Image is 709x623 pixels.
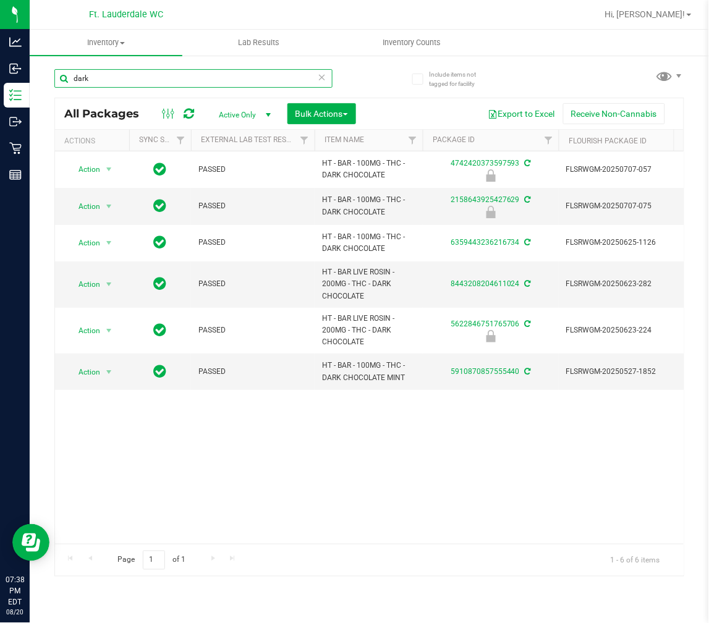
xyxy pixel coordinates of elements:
[154,197,167,214] span: In Sync
[566,278,687,290] span: FLSRWGM-20250623-282
[9,169,22,181] inline-svg: Reports
[89,9,163,20] span: Ft. Lauderdale WC
[566,237,687,248] span: FLSRWGM-20250625-1126
[6,608,24,617] p: 08/20
[101,276,117,293] span: select
[605,9,686,19] span: Hi, [PERSON_NAME]!
[563,103,665,124] button: Receive Non-Cannabis
[198,237,307,248] span: PASSED
[30,30,182,56] a: Inventory
[569,137,647,145] a: Flourish Package ID
[67,198,101,215] span: Action
[325,135,364,144] a: Item Name
[67,363,101,381] span: Action
[322,360,415,383] span: HT - BAR - 100MG - THC - DARK CHOCOLATE MINT
[402,130,423,151] a: Filter
[421,169,561,182] div: Newly Received
[566,324,687,336] span: FLSRWGM-20250623-224
[67,234,101,252] span: Action
[322,266,415,302] span: HT - BAR LIVE ROSIN - 200MG - THC - DARK CHOCOLATE
[523,279,531,288] span: Sync from Compliance System
[566,164,687,176] span: FLSRWGM-20250707-057
[366,37,457,48] span: Inventory Counts
[9,62,22,75] inline-svg: Inbound
[322,194,415,218] span: HT - BAR - 100MG - THC - DARK CHOCOLATE
[451,279,520,288] a: 8443208204611024
[322,158,415,181] span: HT - BAR - 100MG - THC - DARK CHOCOLATE
[523,195,531,204] span: Sync from Compliance System
[154,234,167,251] span: In Sync
[451,195,520,204] a: 2158643925427629
[12,524,49,561] iframe: Resource center
[433,135,475,144] a: Package ID
[9,89,22,101] inline-svg: Inventory
[198,366,307,378] span: PASSED
[54,69,333,88] input: Search Package ID, Item Name, SKU, Lot or Part Number...
[67,161,101,178] span: Action
[101,363,117,381] span: select
[318,69,326,85] span: Clear
[143,551,165,570] input: 1
[67,322,101,339] span: Action
[566,366,687,378] span: FLSRWGM-20250527-1852
[451,238,520,247] a: 6359443236216734
[451,159,520,167] a: 4742420373597593
[171,130,191,151] a: Filter
[336,30,488,56] a: Inventory Counts
[421,206,561,218] div: Newly Received
[101,198,117,215] span: select
[322,231,415,255] span: HT - BAR - 100MG - THC - DARK CHOCOLATE
[480,103,563,124] button: Export to Excel
[30,37,182,48] span: Inventory
[101,322,117,339] span: select
[198,324,307,336] span: PASSED
[322,313,415,349] span: HT - BAR LIVE ROSIN - 200MG - THC - DARK CHOCOLATE
[421,330,561,342] div: Newly Received
[64,107,151,121] span: All Packages
[523,320,531,328] span: Sync from Compliance System
[198,278,307,290] span: PASSED
[107,551,196,570] span: Page of 1
[523,367,531,376] span: Sync from Compliance System
[198,164,307,176] span: PASSED
[9,142,22,155] inline-svg: Retail
[9,36,22,48] inline-svg: Analytics
[139,135,187,144] a: Sync Status
[429,70,491,88] span: Include items not tagged for facility
[538,130,559,151] a: Filter
[101,161,117,178] span: select
[566,200,687,212] span: FLSRWGM-20250707-075
[154,321,167,339] span: In Sync
[64,137,124,145] div: Actions
[295,109,348,119] span: Bulk Actions
[221,37,296,48] span: Lab Results
[198,200,307,212] span: PASSED
[294,130,315,151] a: Filter
[154,363,167,380] span: In Sync
[523,238,531,247] span: Sync from Compliance System
[182,30,335,56] a: Lab Results
[523,159,531,167] span: Sync from Compliance System
[201,135,298,144] a: External Lab Test Result
[9,116,22,128] inline-svg: Outbound
[6,575,24,608] p: 07:38 PM EDT
[451,367,520,376] a: 5910870857555440
[601,551,670,569] span: 1 - 6 of 6 items
[154,275,167,292] span: In Sync
[154,161,167,178] span: In Sync
[101,234,117,252] span: select
[67,276,101,293] span: Action
[451,320,520,328] a: 5622846751765706
[287,103,356,124] button: Bulk Actions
